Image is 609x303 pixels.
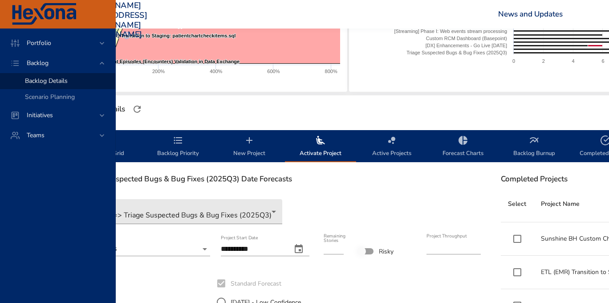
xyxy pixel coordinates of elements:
[426,43,507,48] text: [DX] Enhancements - Go Live [DATE]
[426,234,467,239] label: Project Throughput
[11,3,77,25] img: Hexona
[210,69,222,74] text: 400%
[148,135,208,159] span: Backlog Priority
[20,111,60,119] span: Initiatives
[501,186,534,222] th: Select
[512,58,515,64] text: 0
[221,236,258,241] label: Project Start Date
[87,199,282,224] div: active => Triage Suspected Bugs & Bug Fixes (2025Q3)
[433,135,493,159] span: Forecast Charts
[95,59,240,64] text: Treatment Episodes (Encounters) Validation in Data Exchange
[231,279,281,288] span: Standard Forecast
[324,234,345,243] label: Remaining Stories
[20,59,56,67] span: Backlog
[152,69,165,74] text: 200%
[361,135,422,159] span: Active Projects
[267,69,280,74] text: 600%
[542,58,545,64] text: 2
[219,135,280,159] span: New Project
[290,135,351,159] span: Activate Project
[87,242,210,256] div: Analytics
[379,247,394,256] span: Risky
[84,175,481,184] h6: Triage Suspected Bugs & Bug Fixes (2025Q3) Date Forecasts
[426,36,507,41] text: Custom RCM Dashboard (Basepoint)
[20,39,58,47] span: Portfolio
[20,131,52,139] span: Teams
[504,135,564,159] span: Backlog Burnup
[602,58,605,64] text: 6
[288,238,309,260] button: change date
[325,69,337,74] text: 800%
[25,93,75,101] span: Scenario Planning
[25,77,68,85] span: Backlog Details
[95,33,235,38] text: ETL (EMR) Transition to Staging: patientchartcheckitems.sql
[407,50,507,55] text: Triage Suspected Bugs & Bug Fixes (2025Q3)
[130,102,144,116] button: Refresh Page
[394,29,507,34] text: [Streaming] Phase I: Web events stream processing
[572,58,575,64] text: 4
[498,9,563,19] a: News and Updates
